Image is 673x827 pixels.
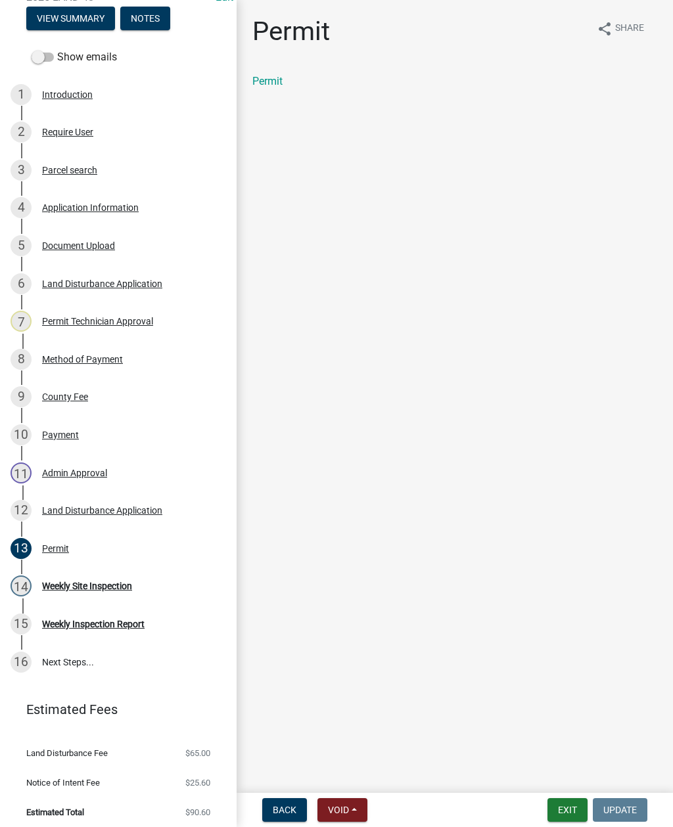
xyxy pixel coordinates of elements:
[42,279,162,288] div: Land Disturbance Application
[11,349,32,370] div: 8
[317,798,367,822] button: Void
[11,462,32,483] div: 11
[603,805,637,815] span: Update
[42,581,132,591] div: Weekly Site Inspection
[593,798,647,822] button: Update
[11,160,32,181] div: 3
[42,355,123,364] div: Method of Payment
[328,805,349,815] span: Void
[42,619,145,629] div: Weekly Inspection Report
[262,798,307,822] button: Back
[11,575,32,596] div: 14
[185,808,210,816] span: $90.60
[26,808,84,816] span: Estimated Total
[252,75,283,87] a: Permit
[42,241,115,250] div: Document Upload
[11,235,32,256] div: 5
[185,749,210,757] span: $65.00
[11,652,32,673] div: 16
[42,90,93,99] div: Introduction
[42,203,139,212] div: Application Information
[547,798,588,822] button: Exit
[11,614,32,635] div: 15
[11,424,32,445] div: 10
[26,749,108,757] span: Land Disturbance Fee
[42,392,88,401] div: County Fee
[615,21,644,37] span: Share
[252,16,330,47] h1: Permit
[42,544,69,553] div: Permit
[26,778,100,787] span: Notice of Intent Fee
[120,14,170,24] wm-modal-confirm: Notes
[11,122,32,143] div: 2
[11,311,32,332] div: 7
[42,430,79,439] div: Payment
[11,538,32,559] div: 13
[11,500,32,521] div: 12
[42,127,93,137] div: Require User
[26,7,115,30] button: View Summary
[120,7,170,30] button: Notes
[11,197,32,218] div: 4
[42,166,97,175] div: Parcel search
[11,84,32,105] div: 1
[42,506,162,515] div: Land Disturbance Application
[42,468,107,478] div: Admin Approval
[597,21,613,37] i: share
[26,14,115,24] wm-modal-confirm: Summary
[11,273,32,294] div: 6
[273,805,296,815] span: Back
[11,696,216,723] a: Estimated Fees
[586,16,655,41] button: shareShare
[32,49,117,65] label: Show emails
[42,317,153,326] div: Permit Technician Approval
[11,386,32,407] div: 9
[185,778,210,787] span: $25.60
